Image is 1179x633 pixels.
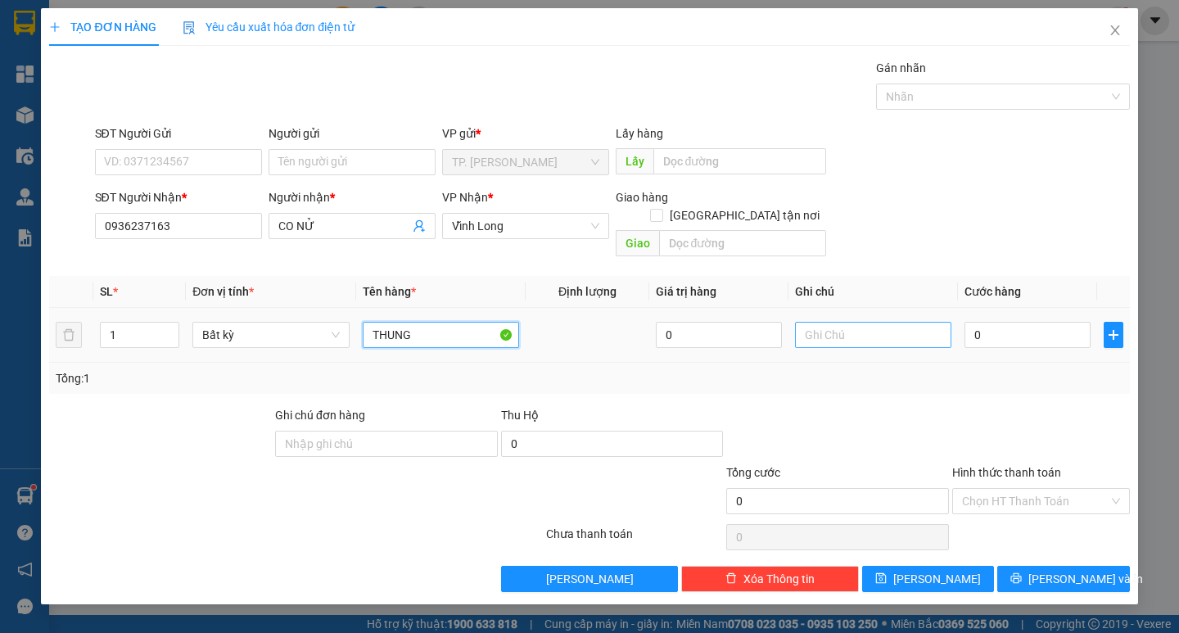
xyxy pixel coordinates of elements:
button: deleteXóa Thông tin [681,566,859,592]
div: Người gửi [269,124,436,142]
span: TẠO ĐƠN HÀNG [49,20,156,34]
span: Giao hàng [616,191,668,204]
span: Xóa Thông tin [743,570,815,588]
div: SĐT Người Nhận [95,188,262,206]
span: [GEOGRAPHIC_DATA] tận nơi [663,206,826,224]
input: Ghi chú đơn hàng [275,431,498,457]
span: SL [100,285,113,298]
input: 0 [656,322,782,348]
img: icon [183,21,196,34]
span: Lấy [616,148,653,174]
button: Close [1092,8,1138,54]
span: printer [1010,572,1022,586]
span: Vĩnh Long [452,214,599,238]
span: [PERSON_NAME] [893,570,981,588]
span: Tổng cước [726,466,780,479]
button: printer[PERSON_NAME] và In [997,566,1129,592]
span: Giá trị hàng [656,285,716,298]
span: Lấy hàng [616,127,663,140]
span: Định lượng [558,285,617,298]
label: Ghi chú đơn hàng [275,409,365,422]
span: plus [1104,328,1123,341]
div: VP gửi [442,124,609,142]
label: Hình thức thanh toán [952,466,1061,479]
button: plus [1104,322,1123,348]
span: Đơn vị tính [192,285,254,298]
div: SĐT Người Gửi [95,124,262,142]
span: Cước hàng [964,285,1021,298]
span: [PERSON_NAME] và In [1028,570,1143,588]
span: TP. Hồ Chí Minh [452,150,599,174]
input: Dọc đường [653,148,826,174]
button: save[PERSON_NAME] [862,566,994,592]
input: Dọc đường [659,230,826,256]
th: Ghi chú [788,276,958,308]
div: Tổng: 1 [56,369,456,387]
div: Chưa thanh toán [544,525,725,554]
span: VP Nhận [442,191,488,204]
span: Bất kỳ [202,323,339,347]
span: plus [49,21,61,33]
span: Thu Hộ [501,409,539,422]
span: Yêu cầu xuất hóa đơn điện tử [183,20,355,34]
button: delete [56,322,82,348]
span: Tên hàng [363,285,416,298]
span: save [875,572,887,586]
input: Ghi Chú [795,322,951,348]
input: VD: Bàn, Ghế [363,322,519,348]
div: Người nhận [269,188,436,206]
span: Giao [616,230,659,256]
span: delete [725,572,737,586]
span: user-add [413,219,426,233]
span: close [1109,24,1122,37]
span: [PERSON_NAME] [546,570,634,588]
label: Gán nhãn [876,61,926,75]
button: [PERSON_NAME] [501,566,679,592]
